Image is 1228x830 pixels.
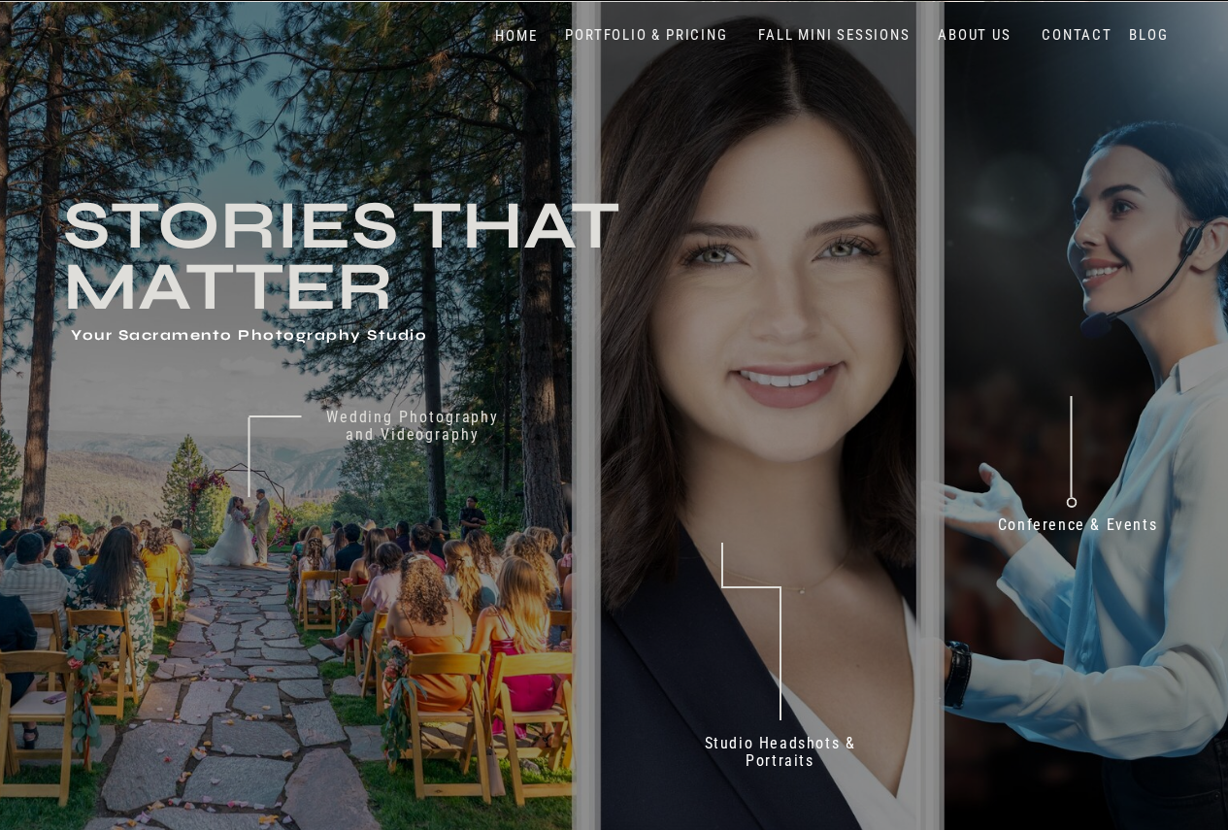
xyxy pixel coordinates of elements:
p: 70+ 5 Star reviews on Google & Yelp [810,723,1071,776]
a: Studio Headshots & Portraits [681,735,880,777]
a: BLOG [1125,26,1174,45]
h3: Stories that Matter [63,195,722,314]
a: HOME [476,27,558,46]
a: PORTFOLIO & PRICING [558,26,736,45]
a: CONTACT [1038,26,1117,45]
a: Wedding Photography and Videography [312,409,514,461]
h2: Don't just take our word for it [642,466,1203,653]
h1: Your Sacramento Photography Studio [71,327,481,347]
a: Conference & Events [984,516,1171,543]
a: ABOUT US [934,26,1016,45]
a: FALL MINI SESSIONS [754,26,915,45]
